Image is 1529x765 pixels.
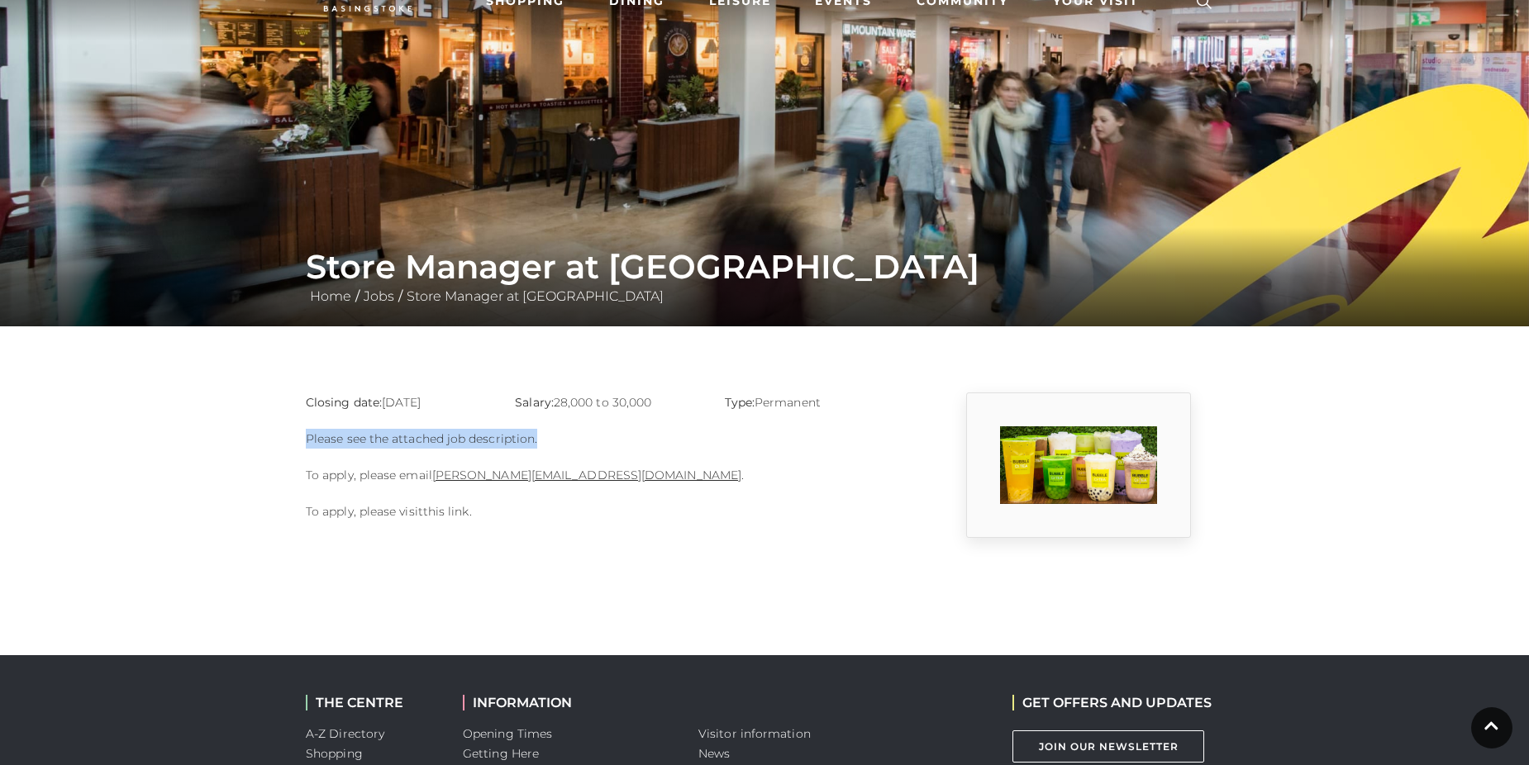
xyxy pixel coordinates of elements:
[306,695,438,710] h2: THE CENTRE
[402,288,668,304] a: Store Manager at [GEOGRAPHIC_DATA]
[463,726,552,741] a: Opening Times
[515,392,699,412] p: 28,000 to 30,000
[515,395,554,410] strong: Salary:
[1000,426,1157,504] img: 7_1566205214_eOf3.png
[1012,730,1204,763] a: Join Our Newsletter
[306,429,909,449] p: Please see the attached job description.
[293,247,1236,306] div: / /
[306,288,355,304] a: Home
[463,695,674,710] h2: INFORMATION
[306,726,384,741] a: A-Z Directory
[1012,695,1212,710] h2: GET OFFERS AND UPDATES
[360,288,398,304] a: Jobs
[725,392,909,412] p: Permanent
[306,392,490,412] p: [DATE]
[306,247,1223,287] h1: Store Manager at [GEOGRAPHIC_DATA]
[306,746,363,761] a: Shopping
[432,468,741,482] a: [PERSON_NAME][EMAIL_ADDRESS][DOMAIN_NAME]
[463,746,539,761] a: Getting Here
[306,501,909,521] p: To apply, please visit .
[698,746,730,761] a: News
[423,504,469,519] a: this link
[725,395,755,410] strong: Type:
[698,726,811,741] a: Visitor information
[306,395,382,410] strong: Closing date:
[306,465,909,485] p: To apply, please email .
